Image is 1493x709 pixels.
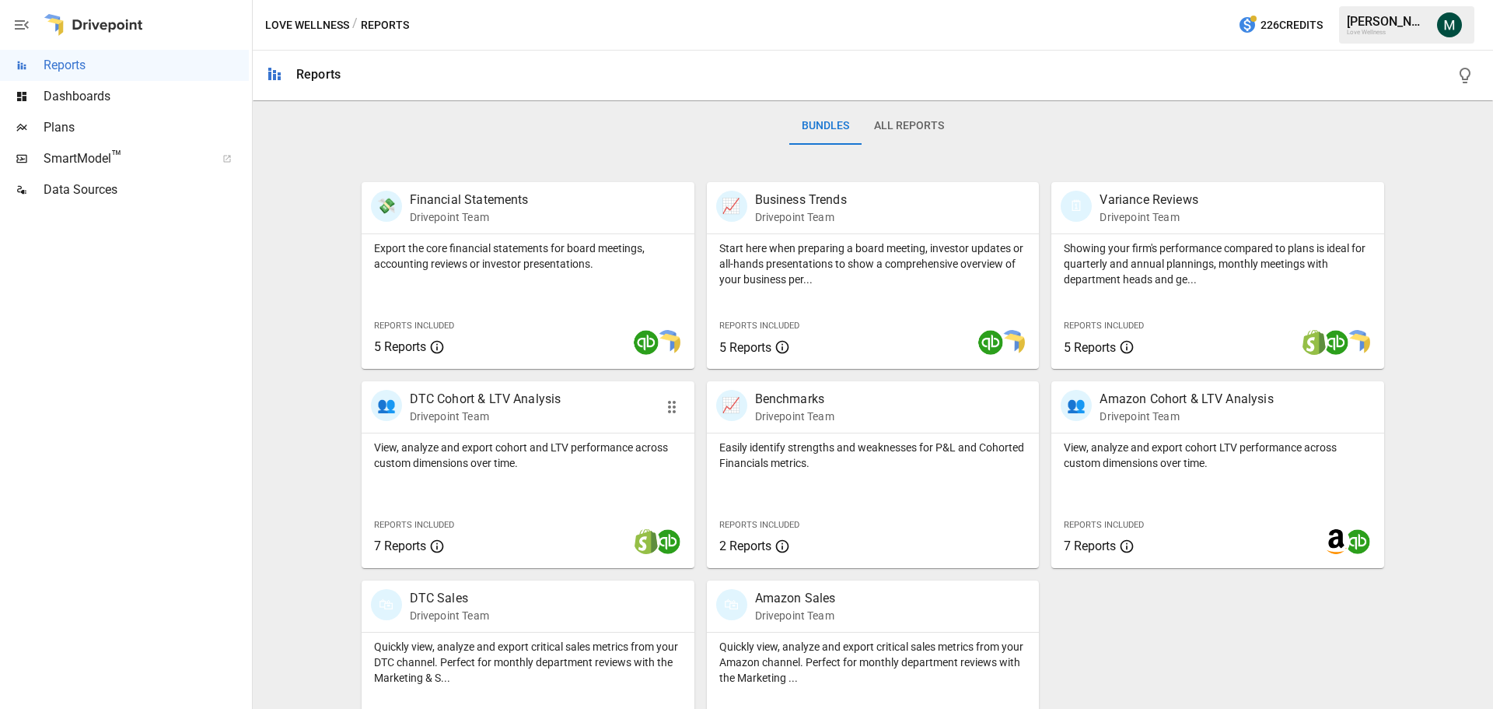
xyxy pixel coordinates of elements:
img: quickbooks [656,529,680,554]
span: Dashboards [44,87,249,106]
div: 📈 [716,191,747,222]
img: smart model [1345,330,1370,355]
div: / [352,16,358,35]
button: Bundles [789,107,862,145]
p: Amazon Cohort & LTV Analysis [1100,390,1273,409]
button: Michael Cormack [1428,3,1471,47]
span: 5 Reports [374,339,426,354]
p: View, analyze and export cohort LTV performance across custom dimensions over time. [1064,440,1372,471]
img: quickbooks [1323,330,1348,355]
img: amazon [1323,529,1348,554]
p: Quickly view, analyze and export critical sales metrics from your DTC channel. Perfect for monthl... [374,639,682,686]
div: 🛍 [371,589,402,620]
p: Variance Reviews [1100,191,1198,209]
p: Amazon Sales [755,589,836,608]
p: Drivepoint Team [410,608,489,623]
p: Drivepoint Team [410,409,561,424]
div: 👥 [1061,390,1092,421]
span: Reports Included [374,321,454,331]
span: Reports [44,56,249,75]
p: Drivepoint Team [1100,409,1273,424]
div: [PERSON_NAME] [1347,14,1428,29]
span: 7 Reports [1064,539,1116,553]
div: 🗓 [1061,191,1092,222]
span: ™ [111,147,122,167]
div: 🛍 [716,589,747,620]
p: Financial Statements [410,191,529,209]
p: Drivepoint Team [755,409,834,424]
span: Reports Included [719,520,799,530]
p: Drivepoint Team [410,209,529,225]
span: Plans [44,118,249,137]
span: 226 Credits [1260,16,1323,35]
p: Export the core financial statements for board meetings, accounting reviews or investor presentat... [374,240,682,272]
img: smart model [1000,330,1025,355]
button: All Reports [862,107,956,145]
span: SmartModel [44,149,205,168]
p: Start here when preparing a board meeting, investor updates or all-hands presentations to show a ... [719,240,1027,287]
button: Love Wellness [265,16,349,35]
p: Drivepoint Team [1100,209,1198,225]
span: Reports Included [719,321,799,331]
p: Easily identify strengths and weaknesses for P&L and Cohorted Financials metrics. [719,440,1027,471]
div: Reports [296,67,341,82]
p: Showing your firm's performance compared to plans is ideal for quarterly and annual plannings, mo... [1064,240,1372,287]
span: Reports Included [1064,520,1144,530]
p: Drivepoint Team [755,608,836,623]
img: shopify [634,529,659,554]
p: DTC Sales [410,589,489,608]
img: quickbooks [634,330,659,355]
div: 📈 [716,390,747,421]
div: 💸 [371,191,402,222]
img: quickbooks [978,330,1003,355]
p: Benchmarks [755,390,834,409]
span: 5 Reports [1064,340,1116,355]
span: Reports Included [374,520,454,530]
div: Love Wellness [1347,29,1428,36]
span: Reports Included [1064,321,1144,331]
div: 👥 [371,390,402,421]
img: shopify [1302,330,1327,355]
span: Data Sources [44,181,249,199]
span: 7 Reports [374,539,426,553]
img: Michael Cormack [1437,12,1462,37]
p: View, analyze and export cohort and LTV performance across custom dimensions over time. [374,440,682,471]
p: Business Trends [755,191,847,209]
p: Quickly view, analyze and export critical sales metrics from your Amazon channel. Perfect for mon... [719,639,1027,686]
img: smart model [656,330,680,355]
img: quickbooks [1345,529,1370,554]
p: DTC Cohort & LTV Analysis [410,390,561,409]
button: 226Credits [1232,11,1329,40]
span: 5 Reports [719,340,771,355]
span: 2 Reports [719,539,771,553]
p: Drivepoint Team [755,209,847,225]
